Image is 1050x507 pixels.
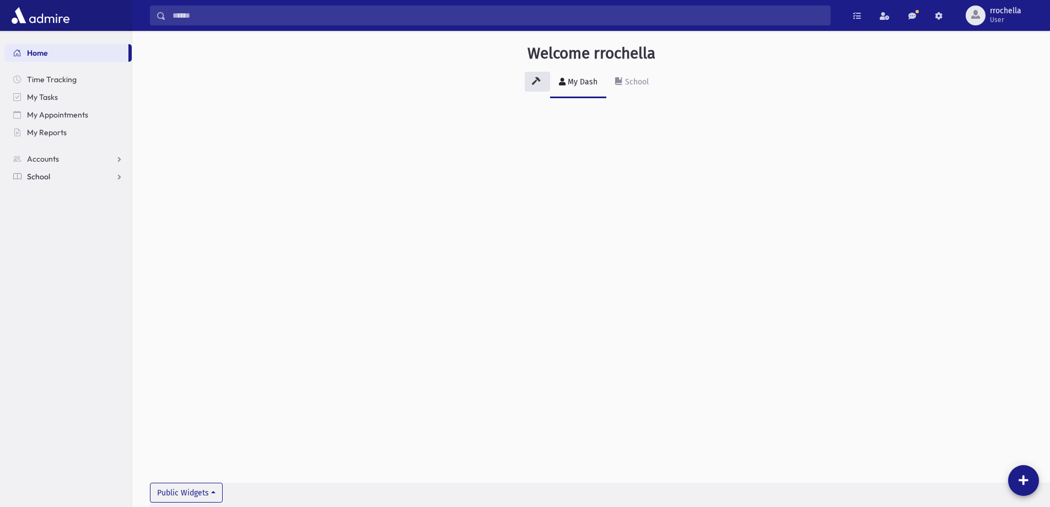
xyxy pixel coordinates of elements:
[566,77,597,87] div: My Dash
[27,154,59,164] span: Accounts
[9,4,72,26] img: AdmirePro
[4,168,132,185] a: School
[27,127,67,137] span: My Reports
[4,71,132,88] a: Time Tracking
[27,48,48,58] span: Home
[4,124,132,141] a: My Reports
[623,77,649,87] div: School
[27,172,50,182] span: School
[990,7,1021,15] span: rrochella
[550,67,606,98] a: My Dash
[527,44,655,63] h3: Welcome rrochella
[150,483,223,503] button: Public Widgets
[4,88,132,106] a: My Tasks
[4,150,132,168] a: Accounts
[4,106,132,124] a: My Appointments
[4,44,128,62] a: Home
[166,6,830,25] input: Search
[27,92,58,102] span: My Tasks
[606,67,658,98] a: School
[27,110,88,120] span: My Appointments
[27,74,77,84] span: Time Tracking
[990,15,1021,24] span: User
